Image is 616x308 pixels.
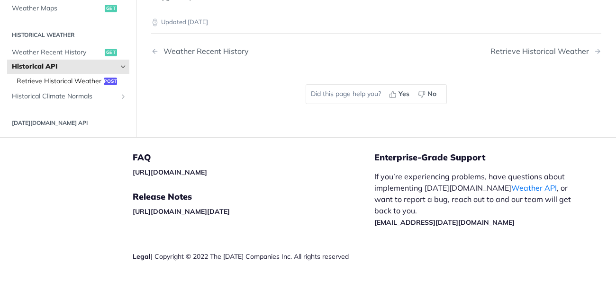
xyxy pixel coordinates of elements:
span: Locations API [12,136,117,145]
div: Did this page help you? [306,84,447,104]
span: post [104,78,117,85]
span: No [427,89,436,99]
h5: FAQ [133,152,374,163]
span: Historical API [12,62,117,71]
button: Hide subpages for Historical API [119,63,127,70]
a: Previous Page: Weather Recent History [151,47,344,56]
button: Yes [386,87,415,101]
h5: Enterprise-Grade Support [374,152,592,163]
a: Legal [133,252,151,261]
a: Weather Mapsget [7,1,129,16]
a: Weather Recent Historyget [7,45,129,59]
a: Retrieve Historical Weatherpost [12,74,129,88]
span: get [105,5,117,12]
span: Weather Recent History [12,47,102,57]
p: If you’re experiencing problems, have questions about implementing [DATE][DOMAIN_NAME] , or want ... [374,171,577,228]
h2: Historical Weather [7,31,129,39]
button: No [415,87,442,101]
span: Retrieve Historical Weather [17,77,101,86]
a: [EMAIL_ADDRESS][DATE][DOMAIN_NAME] [374,218,515,227]
div: Weather Recent History [159,47,249,56]
button: Show subpages for Historical Climate Normals [119,93,127,100]
a: Locations APIShow subpages for Locations API [7,133,129,148]
nav: Pagination Controls [151,37,601,65]
div: | Copyright © 2022 The [DATE] Companies Inc. All rights reserved [133,252,374,261]
span: get [105,48,117,56]
h2: [DATE][DOMAIN_NAME] API [7,119,129,127]
span: Yes [399,89,409,99]
a: Historical APIHide subpages for Historical API [7,60,129,74]
a: Historical Climate NormalsShow subpages for Historical Climate Normals [7,89,129,104]
h5: Release Notes [133,191,374,202]
button: Show subpages for Locations API [119,137,127,144]
a: Weather API [511,183,557,193]
a: [URL][DOMAIN_NAME] [133,168,207,176]
a: [URL][DOMAIN_NAME][DATE] [133,207,230,216]
span: Historical Climate Normals [12,92,117,101]
p: Updated [DATE] [151,18,601,27]
span: Weather Maps [12,4,102,13]
div: Retrieve Historical Weather [490,47,594,56]
a: Next Page: Retrieve Historical Weather [490,47,601,56]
